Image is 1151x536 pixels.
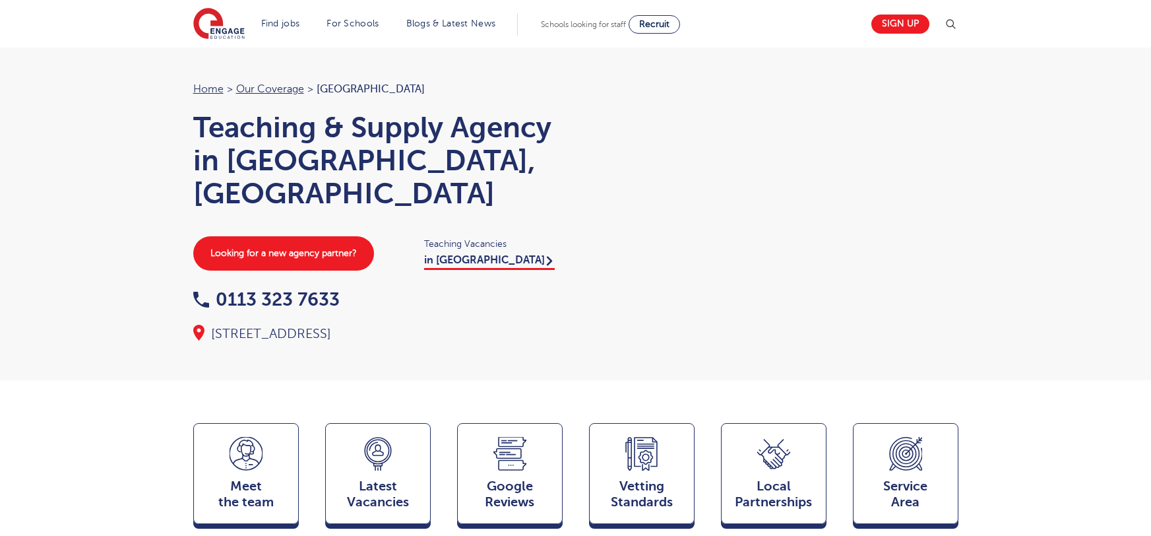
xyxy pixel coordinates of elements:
[596,479,687,510] span: Vetting Standards
[193,423,299,530] a: Meetthe team
[261,18,300,28] a: Find jobs
[406,18,496,28] a: Blogs & Latest News
[236,83,304,95] a: Our coverage
[307,83,313,95] span: >
[629,15,680,34] a: Recruit
[457,423,563,530] a: GoogleReviews
[193,236,374,271] a: Looking for a new agency partner?
[317,83,425,95] span: [GEOGRAPHIC_DATA]
[332,479,423,510] span: Latest Vacancies
[193,111,563,210] h1: Teaching & Supply Agency in [GEOGRAPHIC_DATA], [GEOGRAPHIC_DATA]
[327,18,379,28] a: For Schools
[721,423,826,530] a: Local Partnerships
[201,479,292,510] span: Meet the team
[589,423,695,530] a: VettingStandards
[541,20,626,29] span: Schools looking for staff
[860,479,951,510] span: Service Area
[193,8,245,41] img: Engage Education
[193,289,340,310] a: 0113 323 7633
[193,81,563,98] nav: breadcrumb
[193,325,563,343] div: [STREET_ADDRESS]
[424,236,563,251] span: Teaching Vacancies
[464,479,555,510] span: Google Reviews
[639,19,669,29] span: Recruit
[853,423,958,530] a: ServiceArea
[193,83,224,95] a: Home
[424,254,555,270] a: in [GEOGRAPHIC_DATA]
[227,83,233,95] span: >
[325,423,431,530] a: LatestVacancies
[728,479,819,510] span: Local Partnerships
[871,15,929,34] a: Sign up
